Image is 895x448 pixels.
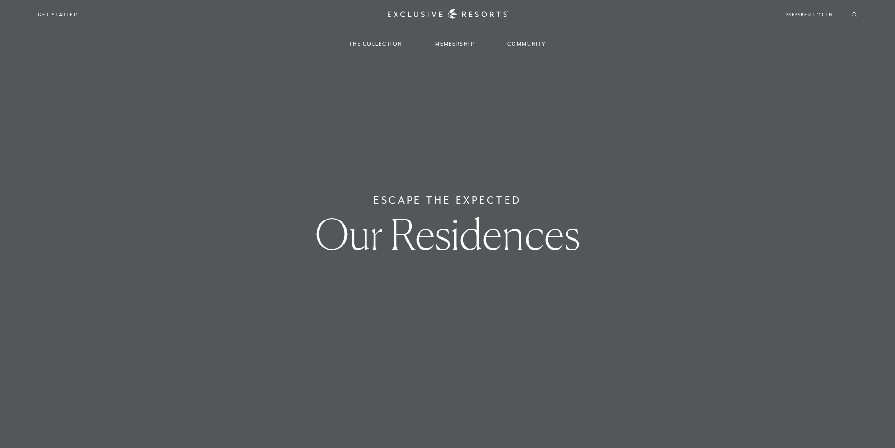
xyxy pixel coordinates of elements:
[315,213,580,255] h1: Our Residences
[498,30,555,57] a: Community
[340,30,412,57] a: The Collection
[38,10,78,19] a: Get Started
[426,30,484,57] a: Membership
[786,10,833,19] a: Member Login
[374,193,521,208] h6: Escape The Expected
